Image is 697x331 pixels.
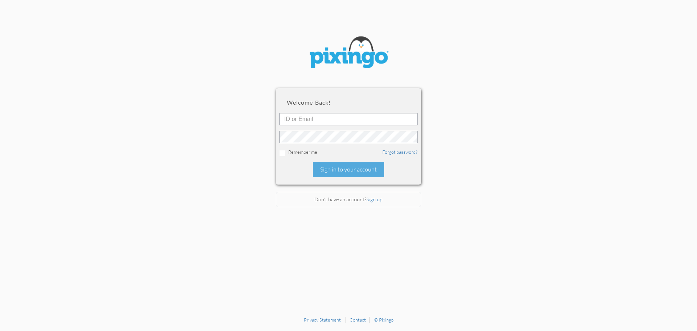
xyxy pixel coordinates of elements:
div: Sign in to your account [313,162,384,177]
a: Privacy Statement [304,317,341,323]
a: © Pixingo [374,317,394,323]
div: Don't have an account? [276,192,421,207]
a: Sign up [366,196,383,202]
img: pixingo logo [305,33,392,74]
h2: Welcome back! [287,99,410,106]
a: Forgot password? [382,149,417,155]
div: Remember me [280,149,417,156]
a: Contact [350,317,366,323]
input: ID or Email [280,113,417,125]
